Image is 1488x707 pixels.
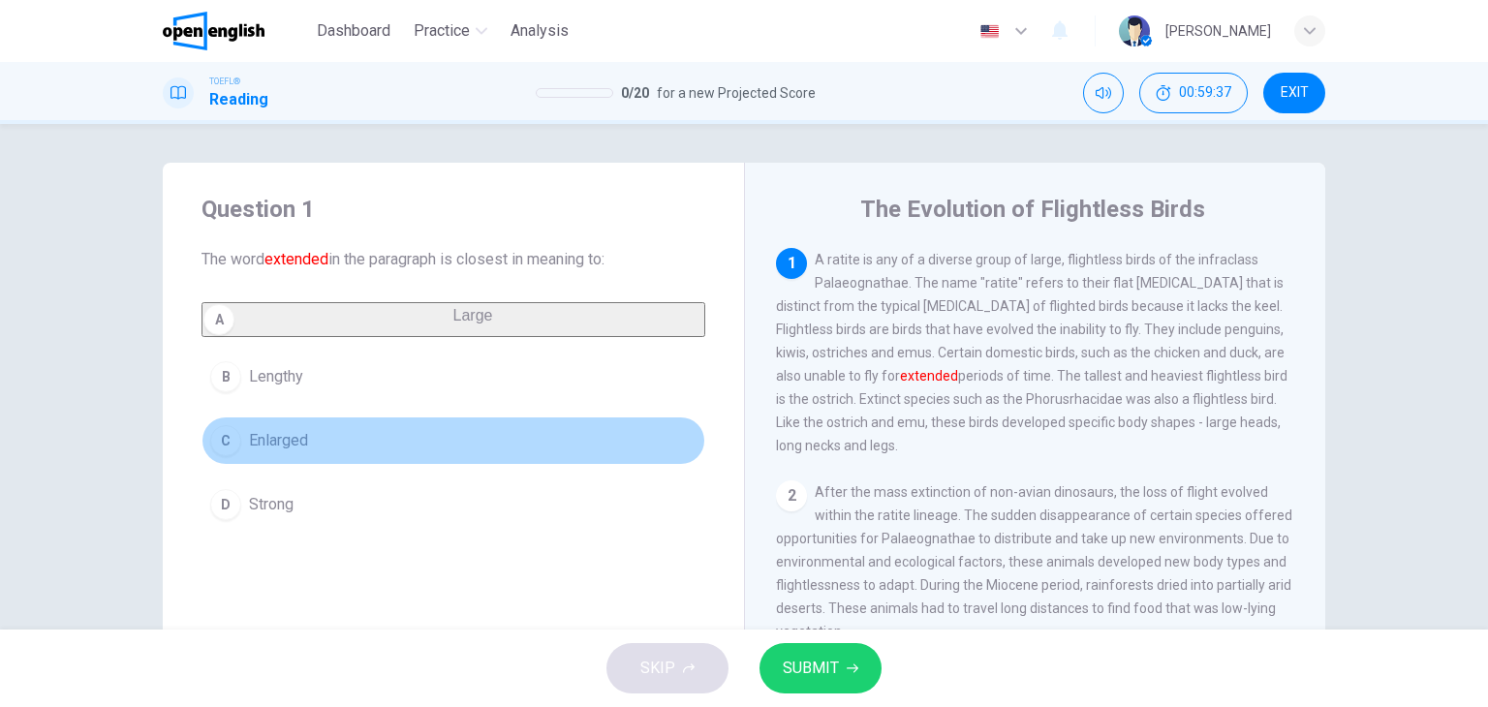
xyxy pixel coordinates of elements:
button: DStrong [201,480,705,529]
span: After the mass extinction of non-avian dinosaurs, the loss of flight evolved within the ratite li... [776,484,1292,639]
h4: Question 1 [201,194,705,225]
span: The word in the paragraph is closest in meaning to: [201,248,705,271]
div: C [210,425,241,456]
div: 1 [776,248,807,279]
img: en [977,24,1002,39]
button: Practice [406,14,495,48]
div: [PERSON_NAME] [1165,19,1271,43]
img: Profile picture [1119,15,1150,46]
span: Enlarged [249,429,308,452]
div: 2 [776,480,807,511]
span: TOEFL® [209,75,240,88]
span: Strong [249,493,294,516]
span: A ratite is any of a diverse group of large, flightless birds of the infraclass Palaeognathae. Th... [776,252,1287,453]
img: OpenEnglish logo [163,12,264,50]
span: Lengthy [249,365,303,388]
span: Large [453,307,493,323]
div: Mute [1083,73,1124,113]
font: extended [264,250,328,268]
span: Practice [414,19,470,43]
span: SUBMIT [783,655,839,682]
button: Dashboard [309,14,398,48]
div: Hide [1139,73,1248,113]
span: Analysis [511,19,569,43]
button: Analysis [503,14,576,48]
div: D [210,489,241,520]
span: 0 / 20 [621,81,649,105]
span: EXIT [1281,85,1309,101]
span: for a new Projected Score [657,81,816,105]
button: BLengthy [201,353,705,401]
h4: The Evolution of Flightless Birds [860,194,1205,225]
a: OpenEnglish logo [163,12,309,50]
font: extended [900,368,958,384]
button: CEnlarged [201,416,705,465]
h1: Reading [209,88,268,111]
button: EXIT [1263,73,1325,113]
button: SUBMIT [759,643,882,693]
button: ALarge [201,302,705,337]
span: 00:59:37 [1179,85,1231,101]
div: A [203,304,234,335]
button: 00:59:37 [1139,73,1248,113]
div: B [210,361,241,392]
span: Dashboard [317,19,390,43]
